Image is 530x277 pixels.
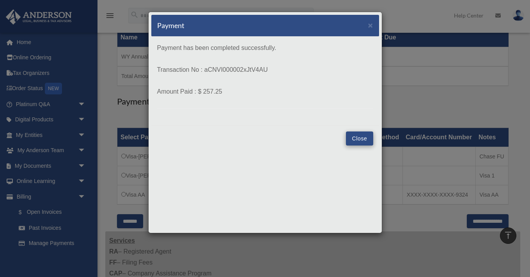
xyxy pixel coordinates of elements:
p: Transaction No : aCNVI000002xJtV4AU [157,64,373,75]
h5: Payment [157,21,184,30]
button: Close [368,21,373,29]
p: Amount Paid : $ 257.25 [157,86,373,97]
button: Close [346,131,373,146]
span: × [368,21,373,30]
p: Payment has been completed successfully. [157,43,373,53]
